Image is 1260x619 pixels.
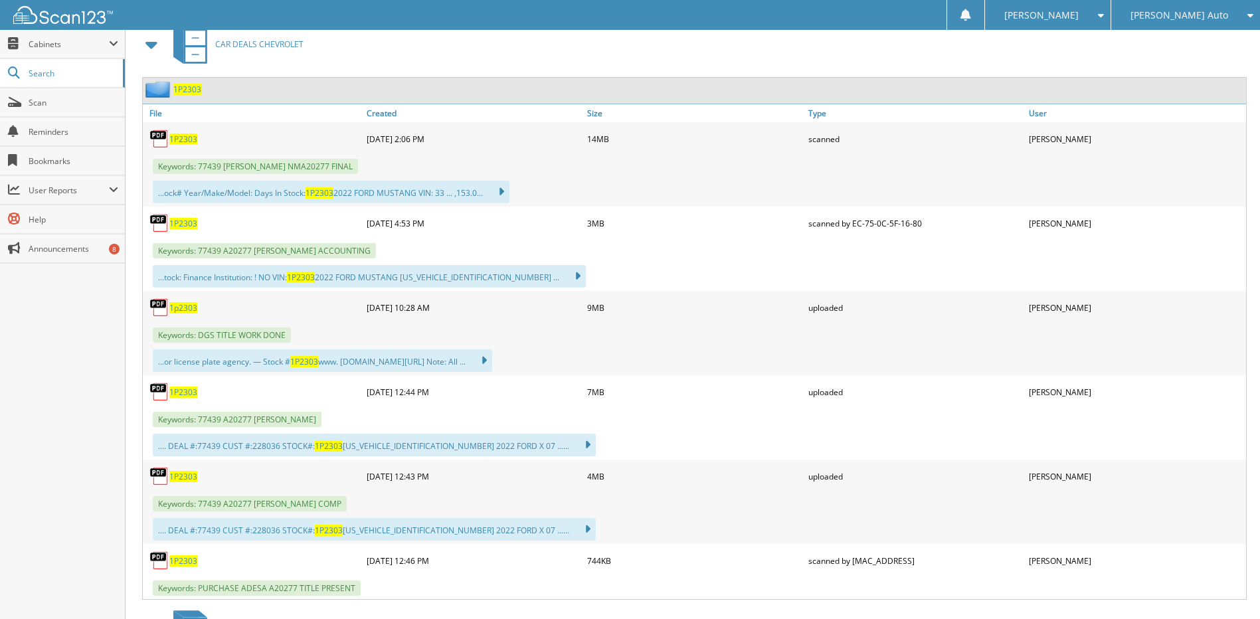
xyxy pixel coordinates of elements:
[173,84,201,95] a: 1P2303
[805,547,1026,574] div: scanned by [MAC_ADDRESS]
[149,213,169,233] img: PDF.png
[584,210,804,236] div: 3MB
[1004,11,1079,19] span: [PERSON_NAME]
[149,466,169,486] img: PDF.png
[1026,126,1246,152] div: [PERSON_NAME]
[153,159,358,174] span: Keywords: 77439 [PERSON_NAME] NMA20277 FINAL
[805,126,1026,152] div: scanned
[805,463,1026,489] div: uploaded
[149,129,169,149] img: PDF.png
[153,434,596,456] div: .... DEAL #:77439 CUST #:228036 STOCK#: [US_VEHICLE_IDENTIFICATION_NUMBER] 2022 FORD X 07 ......
[169,555,197,567] a: 1P2303
[1026,104,1246,122] a: User
[1026,463,1246,489] div: [PERSON_NAME]
[153,243,376,258] span: Keywords: 77439 A20277 [PERSON_NAME] ACCOUNTING
[805,379,1026,405] div: uploaded
[363,463,584,489] div: [DATE] 12:43 PM
[215,39,304,50] span: CAR DEALS CHEVROLET
[584,463,804,489] div: 4MB
[153,265,586,288] div: ...tock: Finance Institution: ! NO VIN: 2022 FORD MUSTANG [US_VEHICLE_IDENTIFICATION_NUMBER] ...
[1026,210,1246,236] div: [PERSON_NAME]
[165,18,304,70] a: CAR DEALS CHEVROLET
[363,104,584,122] a: Created
[169,387,197,398] a: 1P2303
[1026,547,1246,574] div: [PERSON_NAME]
[363,126,584,152] div: [DATE] 2:06 PM
[315,525,343,536] span: 1P2303
[153,349,492,372] div: ...or license plate agency. — Stock # www. [DOMAIN_NAME][URL] Note: All ...
[584,294,804,321] div: 9MB
[1026,379,1246,405] div: [PERSON_NAME]
[29,185,109,196] span: User Reports
[29,39,109,50] span: Cabinets
[363,379,584,405] div: [DATE] 12:44 PM
[13,6,113,24] img: scan123-logo-white.svg
[287,272,315,283] span: 1P2303
[306,187,333,199] span: 1P2303
[805,294,1026,321] div: uploaded
[169,218,197,229] a: 1P2303
[153,412,321,427] span: Keywords: 77439 A20277 [PERSON_NAME]
[153,327,291,343] span: Keywords: DGS TITLE WORK DONE
[149,298,169,317] img: PDF.png
[584,379,804,405] div: 7MB
[290,356,318,367] span: 1P2303
[149,551,169,571] img: PDF.png
[29,214,118,225] span: Help
[805,104,1026,122] a: Type
[153,518,596,541] div: .... DEAL #:77439 CUST #:228036 STOCK#: [US_VEHICLE_IDENTIFICATION_NUMBER] 2022 FORD X 07 ......
[29,243,118,254] span: Announcements
[109,244,120,254] div: 8
[169,471,197,482] a: 1P2303
[153,496,347,511] span: Keywords: 77439 A20277 [PERSON_NAME] COMP
[584,547,804,574] div: 744KB
[29,97,118,108] span: Scan
[29,126,118,137] span: Reminders
[1026,294,1246,321] div: [PERSON_NAME]
[363,210,584,236] div: [DATE] 4:53 PM
[584,104,804,122] a: Size
[29,68,116,79] span: Search
[315,440,343,452] span: 1P2303
[169,302,197,313] a: 1p2303
[363,547,584,574] div: [DATE] 12:46 PM
[363,294,584,321] div: [DATE] 10:28 AM
[805,210,1026,236] div: scanned by EC-75-0C-5F-16-80
[29,155,118,167] span: Bookmarks
[153,181,509,203] div: ...ock# Year/Make/Model: Days In Stock: 2022 FORD MUSTANG VIN: 33 ... ,153.0...
[143,104,363,122] a: File
[145,81,173,98] img: folder2.png
[149,382,169,402] img: PDF.png
[1130,11,1228,19] span: [PERSON_NAME] Auto
[153,580,361,596] span: Keywords: PURCHASE ADESA A20277 TITLE PRESENT
[584,126,804,152] div: 14MB
[169,133,197,145] a: 1P2303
